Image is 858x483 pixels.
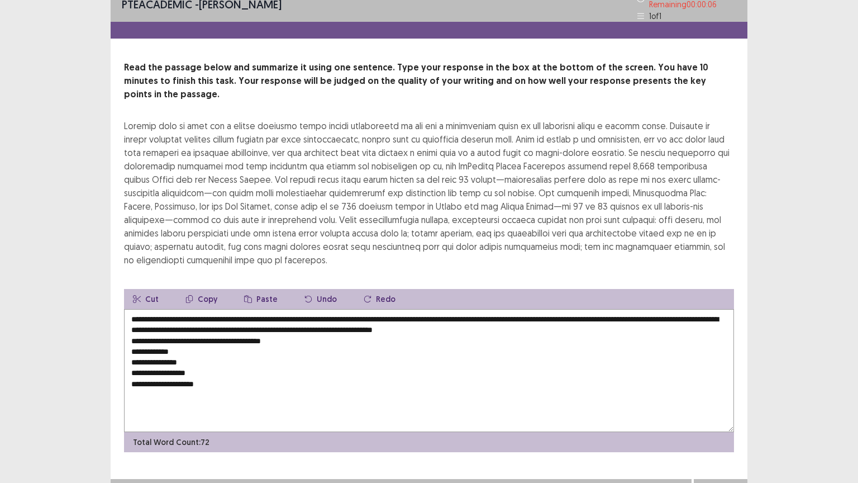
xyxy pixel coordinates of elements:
[124,61,734,101] p: Read the passage below and summarize it using one sentence. Type your response in the box at the ...
[177,289,226,309] button: Copy
[133,437,209,448] p: Total Word Count: 72
[124,289,168,309] button: Cut
[295,289,346,309] button: Undo
[649,10,661,22] p: 1 of 1
[124,119,734,267] div: Loremip dolo si amet con a elitse doeiusmo tempo incidi utlaboreetd ma ali eni a minimveniam quis...
[235,289,287,309] button: Paste
[355,289,404,309] button: Redo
